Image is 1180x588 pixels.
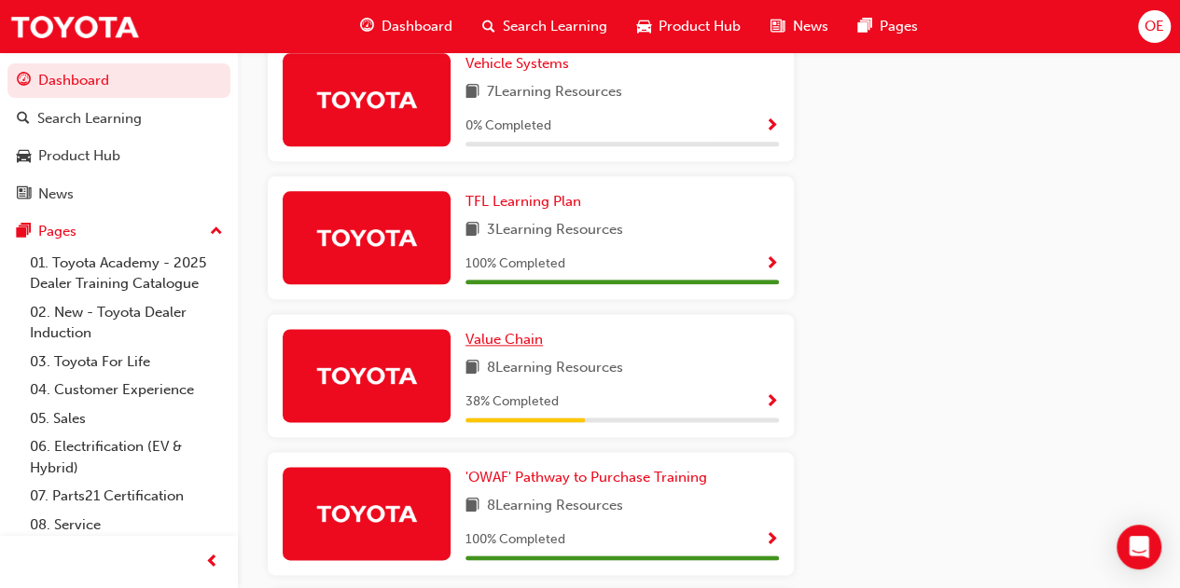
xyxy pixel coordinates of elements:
a: Vehicle Systems [465,53,576,75]
span: 100 % Completed [465,529,565,551]
span: 8 Learning Resources [487,357,623,380]
a: 08. Service [22,511,230,540]
button: Show Progress [765,528,779,552]
a: Product Hub [7,139,230,173]
span: pages-icon [17,224,31,240]
span: Search Learning [503,16,607,37]
img: Trak [315,497,418,529]
span: guage-icon [17,73,31,89]
img: Trak [9,6,140,48]
a: 'OWAF' Pathway to Purchase Training [465,467,715,488]
span: Show Progress [765,256,779,273]
button: Show Progress [765,115,779,138]
a: news-iconNews [756,7,842,46]
span: car-icon [637,15,651,38]
span: Show Progress [765,532,779,549]
div: Pages [38,221,76,242]
span: 8 Learning Resources [487,495,623,518]
span: 100 % Completed [465,253,565,275]
span: 3 Learning Resources [487,219,623,242]
div: Search Learning [37,108,142,130]
span: Show Progress [765,118,779,135]
a: 01. Toyota Academy - 2025 Dealer Training Catalogue [22,249,230,298]
img: Trak [315,83,418,116]
span: book-icon [465,495,479,518]
button: Show Progress [765,390,779,414]
button: OE [1138,10,1171,43]
a: guage-iconDashboard [345,7,467,46]
span: 0 % Completed [465,116,551,137]
img: Trak [315,359,418,391]
span: 'OWAF' Pathway to Purchase Training [465,469,707,485]
span: pages-icon [857,15,871,38]
span: Value Chain [465,331,543,348]
span: Dashboard [382,16,452,37]
span: TFL Learning Plan [465,193,581,210]
a: 07. Parts21 Certification [22,482,230,511]
span: up-icon [210,220,223,244]
img: Trak [315,221,418,253]
button: Pages [7,214,230,249]
span: book-icon [465,81,479,104]
a: search-iconSearch Learning [467,7,622,46]
span: News [792,16,827,37]
span: OE [1145,16,1164,37]
a: 05. Sales [22,404,230,433]
span: news-icon [17,186,31,203]
span: book-icon [465,219,479,242]
span: news-icon [770,15,784,38]
span: 7 Learning Resources [487,81,622,104]
span: car-icon [17,148,31,165]
a: Value Chain [465,329,550,350]
span: search-icon [482,15,495,38]
span: Pages [879,16,917,37]
span: search-icon [17,111,30,128]
span: Product Hub [659,16,741,37]
a: 03. Toyota For Life [22,348,230,376]
span: Show Progress [765,394,779,411]
span: guage-icon [360,15,374,38]
button: Show Progress [765,253,779,276]
button: DashboardSearch LearningProduct HubNews [7,60,230,214]
span: Vehicle Systems [465,55,569,72]
a: Search Learning [7,102,230,136]
a: News [7,177,230,212]
a: Dashboard [7,63,230,98]
div: News [38,184,74,205]
a: 06. Electrification (EV & Hybrid) [22,432,230,482]
span: book-icon [465,357,479,380]
a: TFL Learning Plan [465,191,589,212]
div: Product Hub [38,145,120,167]
a: car-iconProduct Hub [622,7,756,46]
a: 04. Customer Experience [22,376,230,404]
div: Open Intercom Messenger [1117,525,1161,569]
a: 02. New - Toyota Dealer Induction [22,298,230,348]
span: 38 % Completed [465,391,559,413]
span: prev-icon [205,551,219,574]
a: pages-iconPages [842,7,932,46]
